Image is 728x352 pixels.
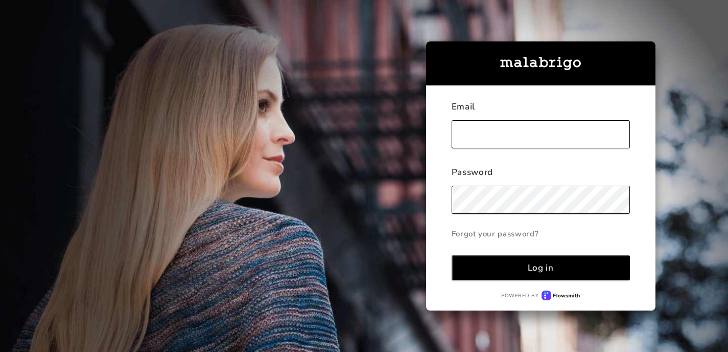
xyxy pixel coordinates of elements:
[542,291,580,300] img: Flowsmith logo
[528,262,554,274] div: Log in
[452,101,630,120] div: Email
[452,255,630,280] button: Log in
[501,292,538,299] p: Powered by
[452,224,630,244] a: Forgot your password?
[452,166,630,186] div: Password
[500,57,581,70] img: malabrigo-logo
[452,291,630,300] a: Powered byFlowsmith logo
